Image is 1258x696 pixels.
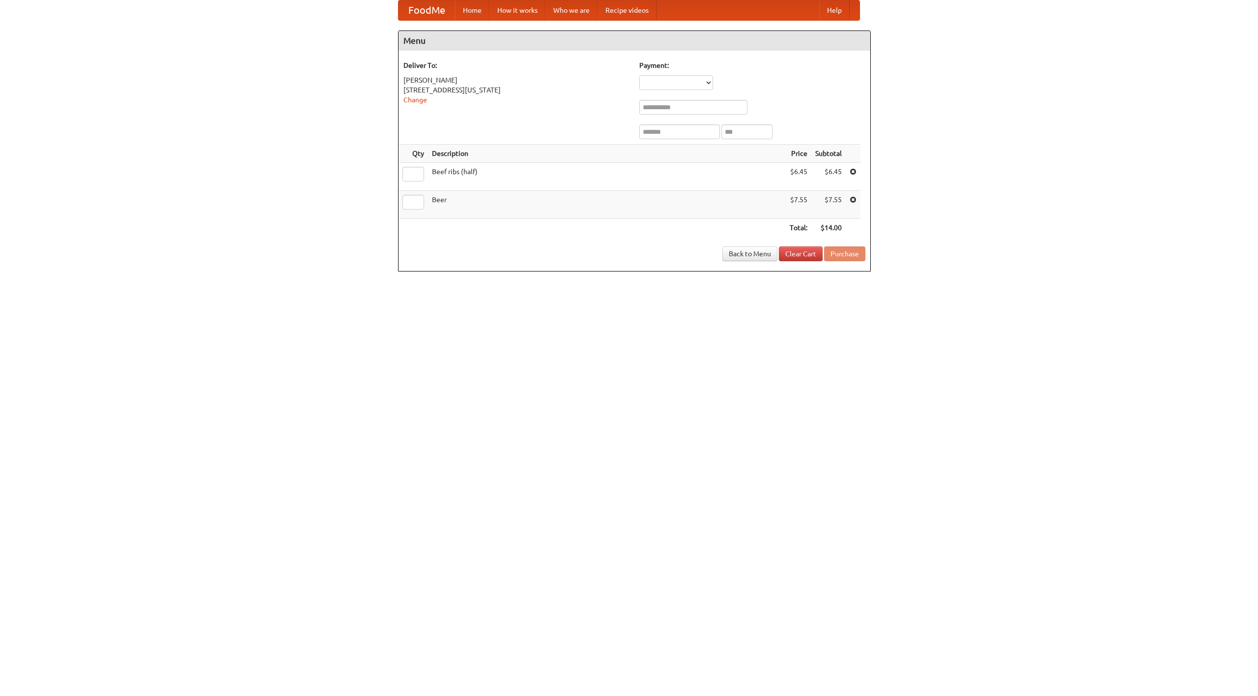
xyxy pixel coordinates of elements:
h5: Deliver To: [403,61,629,70]
a: Back to Menu [722,246,777,261]
td: $7.55 [786,191,811,219]
th: Price [786,145,811,163]
td: $7.55 [811,191,846,219]
a: FoodMe [399,0,455,20]
a: Who we are [545,0,598,20]
td: Beef ribs (half) [428,163,786,191]
td: $6.45 [786,163,811,191]
a: Clear Cart [779,246,823,261]
a: How it works [489,0,545,20]
div: [STREET_ADDRESS][US_STATE] [403,85,629,95]
a: Home [455,0,489,20]
td: Beer [428,191,786,219]
h4: Menu [399,31,870,51]
td: $6.45 [811,163,846,191]
a: Help [819,0,850,20]
th: Description [428,145,786,163]
h5: Payment: [639,61,865,70]
div: [PERSON_NAME] [403,75,629,85]
a: Change [403,96,427,104]
th: $14.00 [811,219,846,237]
th: Qty [399,145,428,163]
th: Subtotal [811,145,846,163]
th: Total: [786,219,811,237]
a: Recipe videos [598,0,657,20]
button: Purchase [824,246,865,261]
